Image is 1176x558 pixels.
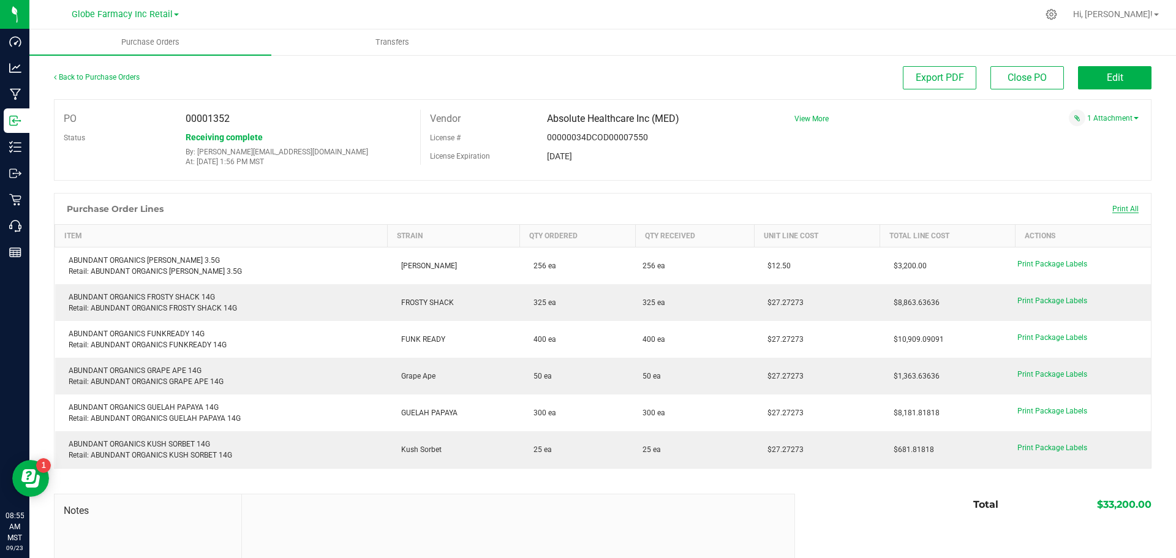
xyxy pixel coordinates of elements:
[395,445,442,454] span: Kush Sorbet
[888,409,940,417] span: $8,181.81818
[527,335,556,344] span: 400 ea
[6,543,24,552] p: 09/23
[643,407,665,418] span: 300 ea
[9,246,21,258] inline-svg: Reports
[67,204,164,214] h1: Purchase Order Lines
[430,129,461,147] label: License #
[1017,370,1087,379] span: Print Package Labels
[754,225,880,247] th: Unit Line Cost
[643,260,665,271] span: 256 ea
[527,298,556,307] span: 325 ea
[761,335,804,344] span: $27.27273
[643,334,665,345] span: 400 ea
[1073,9,1153,19] span: Hi, [PERSON_NAME]!
[527,262,556,270] span: 256 ea
[430,110,461,128] label: Vendor
[64,503,232,518] span: Notes
[527,409,556,417] span: 300 ea
[395,409,458,417] span: GUELAH PAPAYA
[916,72,964,83] span: Export PDF
[186,157,411,166] p: At: [DATE] 1:56 PM MST
[9,194,21,206] inline-svg: Retail
[9,62,21,74] inline-svg: Analytics
[761,262,791,270] span: $12.50
[29,29,271,55] a: Purchase Orders
[430,151,490,162] label: License Expiration
[64,129,85,147] label: Status
[55,225,388,247] th: Item
[9,36,21,48] inline-svg: Dashboard
[1008,72,1047,83] span: Close PO
[888,262,927,270] span: $3,200.00
[1017,260,1087,268] span: Print Package Labels
[794,115,829,123] a: View More
[186,113,230,124] span: 00001352
[1017,333,1087,342] span: Print Package Labels
[635,225,754,247] th: Qty Received
[527,445,552,454] span: 25 ea
[903,66,976,89] button: Export PDF
[395,298,454,307] span: FROSTY SHACK
[271,29,513,55] a: Transfers
[1097,499,1151,510] span: $33,200.00
[990,66,1064,89] button: Close PO
[6,510,24,543] p: 08:55 AM MST
[1107,72,1123,83] span: Edit
[36,458,51,473] iframe: Resource center unread badge
[888,335,944,344] span: $10,909.09091
[1069,110,1085,126] span: Attach a document
[62,328,380,350] div: ABUNDANT ORGANICS FUNKREADY 14G Retail: ABUNDANT ORGANICS FUNKREADY 14G
[62,365,380,387] div: ABUNDANT ORGANICS GRAPE APE 14G Retail: ABUNDANT ORGANICS GRAPE APE 14G
[395,372,435,380] span: Grape Ape
[761,445,804,454] span: $27.27273
[105,37,196,48] span: Purchase Orders
[888,445,934,454] span: $681.81818
[547,113,679,124] span: Absolute Healthcare Inc (MED)
[186,148,411,156] p: By: [PERSON_NAME][EMAIL_ADDRESS][DOMAIN_NAME]
[1044,9,1059,20] div: Manage settings
[547,151,572,161] span: [DATE]
[1112,205,1139,213] span: Print All
[1017,443,1087,452] span: Print Package Labels
[72,9,173,20] span: Globe Farmacy Inc Retail
[62,439,380,461] div: ABUNDANT ORGANICS KUSH SORBET 14G Retail: ABUNDANT ORGANICS KUSH SORBET 14G
[1087,114,1139,123] a: 1 Attachment
[761,372,804,380] span: $27.27273
[186,132,263,142] span: Receiving complete
[643,297,665,308] span: 325 ea
[62,255,380,277] div: ABUNDANT ORGANICS [PERSON_NAME] 3.5G Retail: ABUNDANT ORGANICS [PERSON_NAME] 3.5G
[62,292,380,314] div: ABUNDANT ORGANICS FROSTY SHACK 14G Retail: ABUNDANT ORGANICS FROSTY SHACK 14G
[64,110,77,128] label: PO
[395,262,457,270] span: [PERSON_NAME]
[1017,296,1087,305] span: Print Package Labels
[973,499,998,510] span: Total
[888,372,940,380] span: $1,363.63636
[388,225,520,247] th: Strain
[9,88,21,100] inline-svg: Manufacturing
[527,372,552,380] span: 50 ea
[9,167,21,179] inline-svg: Outbound
[888,298,940,307] span: $8,863.63636
[547,132,648,142] span: 00000034DCOD00007550
[54,73,140,81] a: Back to Purchase Orders
[643,444,661,455] span: 25 ea
[359,37,426,48] span: Transfers
[9,220,21,232] inline-svg: Call Center
[12,460,49,497] iframe: Resource center
[1078,66,1151,89] button: Edit
[761,409,804,417] span: $27.27273
[643,371,661,382] span: 50 ea
[761,298,804,307] span: $27.27273
[62,402,380,424] div: ABUNDANT ORGANICS GUELAH PAPAYA 14G Retail: ABUNDANT ORGANICS GUELAH PAPAYA 14G
[9,115,21,127] inline-svg: Inbound
[395,335,445,344] span: FUNK READY
[520,225,636,247] th: Qty Ordered
[9,141,21,153] inline-svg: Inventory
[1017,407,1087,415] span: Print Package Labels
[1016,225,1151,247] th: Actions
[880,225,1016,247] th: Total Line Cost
